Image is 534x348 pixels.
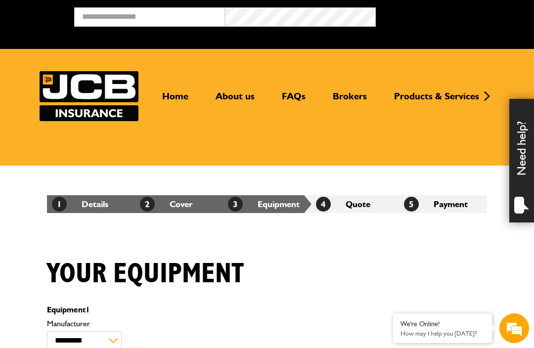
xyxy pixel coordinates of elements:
[47,320,335,328] label: Manufacturer
[325,90,374,110] a: Brokers
[387,90,487,110] a: Products & Services
[40,71,138,121] a: JCB Insurance Services
[86,305,90,314] span: 1
[228,197,243,212] span: 3
[400,320,485,328] div: We're Online!
[400,330,485,337] p: How may I help you today?
[311,195,399,213] li: Quote
[140,199,193,209] a: 2Cover
[52,199,108,209] a: 1Details
[140,197,155,212] span: 2
[274,90,313,110] a: FAQs
[40,71,138,121] img: JCB Insurance Services logo
[376,7,527,23] button: Broker Login
[223,195,311,213] li: Equipment
[399,195,487,213] li: Payment
[316,197,331,212] span: 4
[509,99,534,222] div: Need help?
[47,258,244,291] h1: Your equipment
[155,90,196,110] a: Home
[47,306,335,314] p: Equipment
[52,197,67,212] span: 1
[404,197,419,212] span: 5
[208,90,262,110] a: About us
